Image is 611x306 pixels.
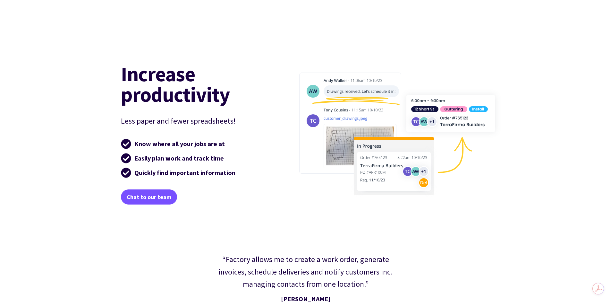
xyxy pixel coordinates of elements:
div: “Factory allows me to create a work order, generate invoices, schedule deliveries and notify cust... [210,253,401,290]
h2: Increase productivity [121,64,269,105]
strong: [PERSON_NAME] [281,295,330,303]
strong: Know where all your jobs are at [134,140,225,148]
a: Chat to our team [121,189,177,204]
p: Less paper and fewer spreadsheets! [121,115,269,127]
strong: Easily plan work and track time [134,154,224,162]
strong: Quickly find important information [134,169,235,177]
iframe: Chat Widget [504,237,611,306]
